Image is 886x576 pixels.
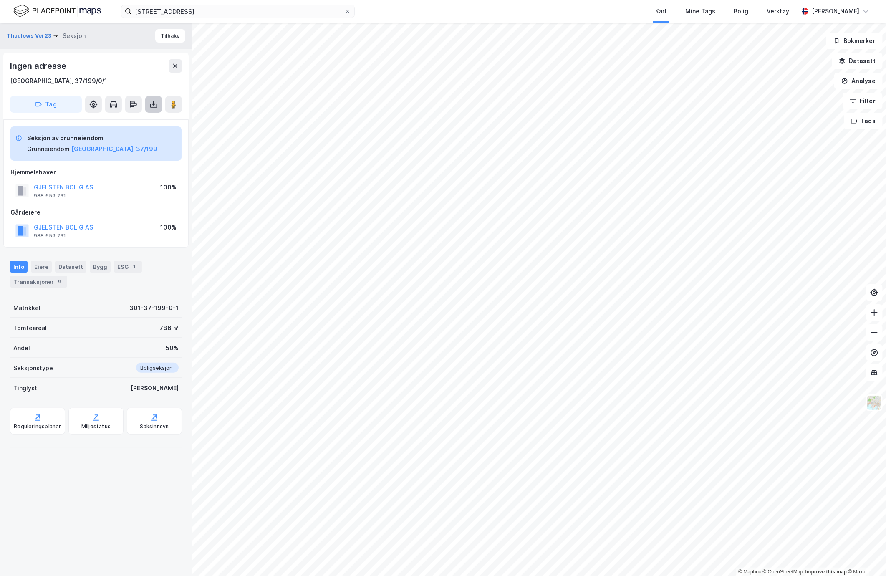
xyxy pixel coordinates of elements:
div: Grunneiendom [27,144,70,154]
div: [PERSON_NAME] [131,383,179,393]
a: OpenStreetMap [763,569,803,575]
div: [GEOGRAPHIC_DATA], 37/199/0/1 [10,76,107,86]
div: 988 659 231 [34,192,66,199]
div: ESG [114,261,142,273]
div: Gårdeiere [10,207,182,217]
button: Filter [843,93,883,109]
iframe: Chat Widget [844,536,886,576]
div: Tinglyst [13,383,37,393]
div: 100% [160,222,177,232]
div: 50% [166,343,179,353]
button: Bokmerker [826,33,883,49]
button: Tilbake [155,29,185,43]
div: 786 ㎡ [159,323,179,333]
div: 100% [160,182,177,192]
div: Seksjonstype [13,363,53,373]
img: Z [866,395,882,411]
div: 301-37-199-0-1 [129,303,179,313]
div: Seksjon [63,31,86,41]
button: Datasett [832,53,883,69]
button: Tags [844,113,883,129]
img: logo.f888ab2527a4732fd821a326f86c7f29.svg [13,4,101,18]
div: Bolig [734,6,748,16]
div: Seksjon av grunneiendom [27,133,157,143]
div: Miljøstatus [81,423,111,430]
div: Matrikkel [13,303,40,313]
div: Hjemmelshaver [10,167,182,177]
a: Improve this map [805,569,847,575]
input: Søk på adresse, matrikkel, gårdeiere, leietakere eller personer [131,5,344,18]
div: Verktøy [767,6,789,16]
a: Mapbox [738,569,761,575]
div: Eiere [31,261,52,273]
div: Bygg [90,261,111,273]
div: Kontrollprogram for chat [844,536,886,576]
div: Transaksjoner [10,276,67,288]
div: Kart [655,6,667,16]
button: [GEOGRAPHIC_DATA], 37/199 [71,144,157,154]
button: Analyse [834,73,883,89]
button: Thaulows Vei 23 [7,32,53,40]
div: Mine Tags [685,6,715,16]
div: 1 [130,263,139,271]
div: 9 [56,278,64,286]
div: Andel [13,343,30,353]
div: Reguleringsplaner [14,423,61,430]
div: Datasett [55,261,86,273]
div: Saksinnsyn [140,423,169,430]
div: Ingen adresse [10,59,68,73]
div: Info [10,261,28,273]
button: Tag [10,96,82,113]
div: Tomteareal [13,323,47,333]
div: [PERSON_NAME] [812,6,859,16]
div: 988 659 231 [34,232,66,239]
